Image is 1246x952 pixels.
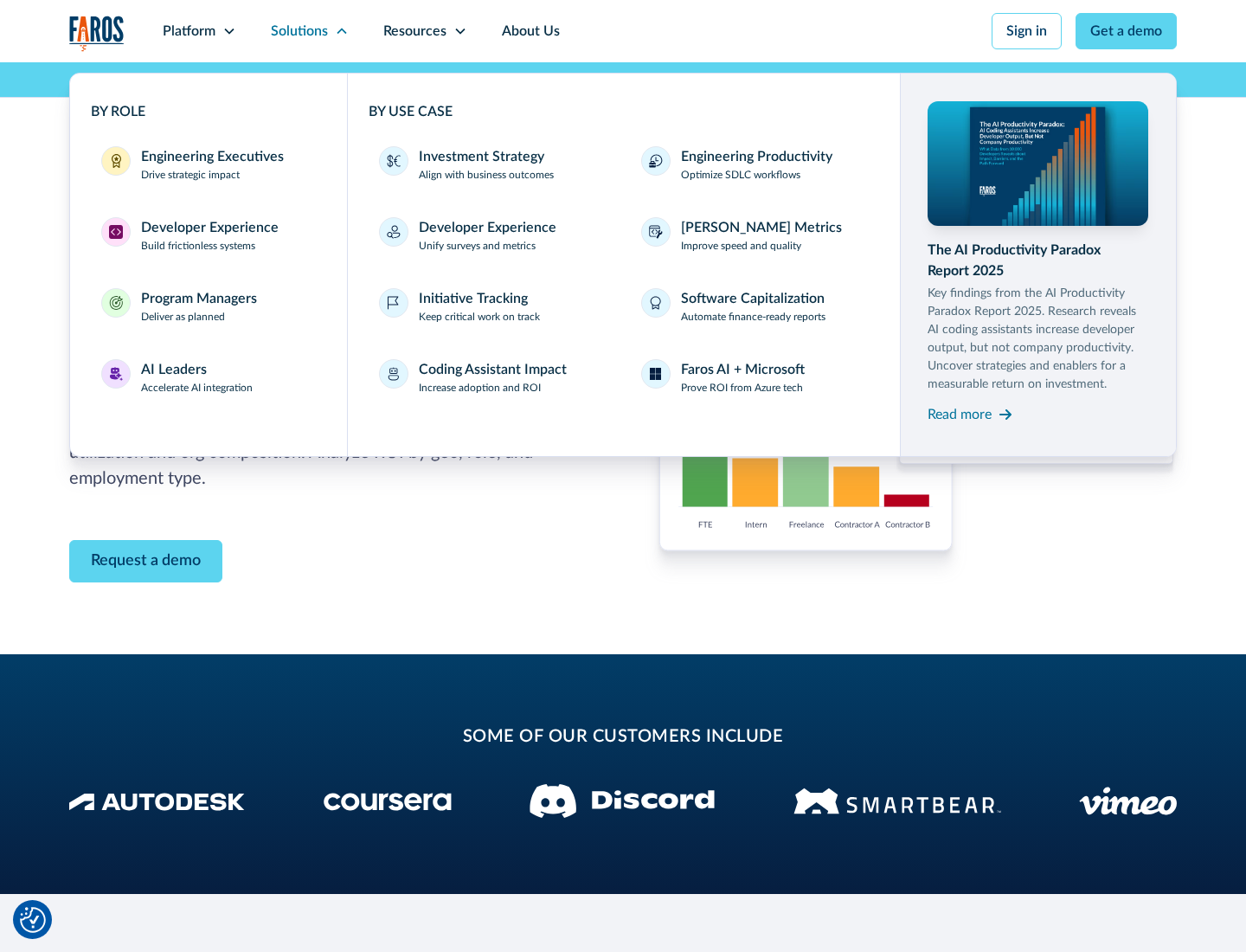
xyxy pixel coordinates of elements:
[1079,787,1177,815] img: Vimeo logo
[681,359,805,380] div: Faros AI + Microsoft
[208,724,1038,749] h2: some of our customers include
[530,784,715,818] img: Discord logo
[631,207,879,264] a: [PERSON_NAME] MetricsImprove speed and quality
[992,13,1062,49] a: Sign in
[20,907,46,933] button: Cookie Settings
[91,136,326,193] a: Engineering ExecutivesEngineering ExecutivesDrive strategic impact
[681,309,825,325] p: Automate finance-ready reports
[928,240,1149,281] div: The AI Productivity Paradox Report 2025
[681,288,825,309] div: Software Capitalization
[383,21,446,42] div: Resources
[141,146,284,167] div: Engineering Executives
[681,146,832,167] div: Engineering Productivity
[69,62,1177,457] nav: Solutions
[369,349,617,406] a: Coding Assistant ImpactIncrease adoption and ROI
[631,349,879,406] a: Faros AI + MicrosoftProve ROI from Azure tech
[163,21,215,42] div: Platform
[419,288,528,309] div: Initiative Tracking
[631,278,879,335] a: Software CapitalizationAutomate finance-ready reports
[91,278,326,335] a: Program ManagersProgram ManagersDeliver as planned
[141,238,255,254] p: Build frictionless systems
[681,217,842,238] div: [PERSON_NAME] Metrics
[419,309,540,325] p: Keep critical work on track
[681,167,800,183] p: Optimize SDLC workflows
[141,309,225,325] p: Deliver as planned
[91,207,326,264] a: Developer ExperienceDeveloper ExperienceBuild frictionless systems
[91,349,326,406] a: AI LeadersAI LeadersAccelerate AI integration
[109,296,123,310] img: Program Managers
[141,167,240,183] p: Drive strategic impact
[681,238,801,254] p: Improve speed and quality
[141,359,207,380] div: AI Leaders
[141,217,279,238] div: Developer Experience
[369,101,879,122] div: BY USE CASE
[69,540,222,582] a: Contact Modal
[681,380,803,396] p: Prove ROI from Azure tech
[928,101,1149,428] a: The AI Productivity Paradox Report 2025Key findings from the AI Productivity Paradox Report 2025....
[69,793,245,811] img: Autodesk Logo
[793,785,1001,817] img: Smartbear Logo
[631,136,879,193] a: Engineering ProductivityOptimize SDLC workflows
[419,359,567,380] div: Coding Assistant Impact
[369,136,617,193] a: Investment StrategyAlign with business outcomes
[324,793,452,811] img: Coursera Logo
[419,146,544,167] div: Investment Strategy
[369,278,617,335] a: Initiative TrackingKeep critical work on track
[1076,13,1177,49] a: Get a demo
[91,101,326,122] div: BY ROLE
[271,21,328,42] div: Solutions
[928,404,992,425] div: Read more
[69,16,125,51] img: Logo of the analytics and reporting company Faros.
[69,16,125,51] a: home
[109,225,123,239] img: Developer Experience
[141,288,257,309] div: Program Managers
[141,380,253,396] p: Accelerate AI integration
[419,167,554,183] p: Align with business outcomes
[419,380,541,396] p: Increase adoption and ROI
[928,285,1149,394] p: Key findings from the AI Productivity Paradox Report 2025. Research reveals AI coding assistants ...
[109,367,123,381] img: AI Leaders
[109,154,123,168] img: Engineering Executives
[369,207,617,264] a: Developer ExperienceUnify surveys and metrics
[419,217,556,238] div: Developer Experience
[20,907,46,933] img: Revisit consent button
[419,238,536,254] p: Unify surveys and metrics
